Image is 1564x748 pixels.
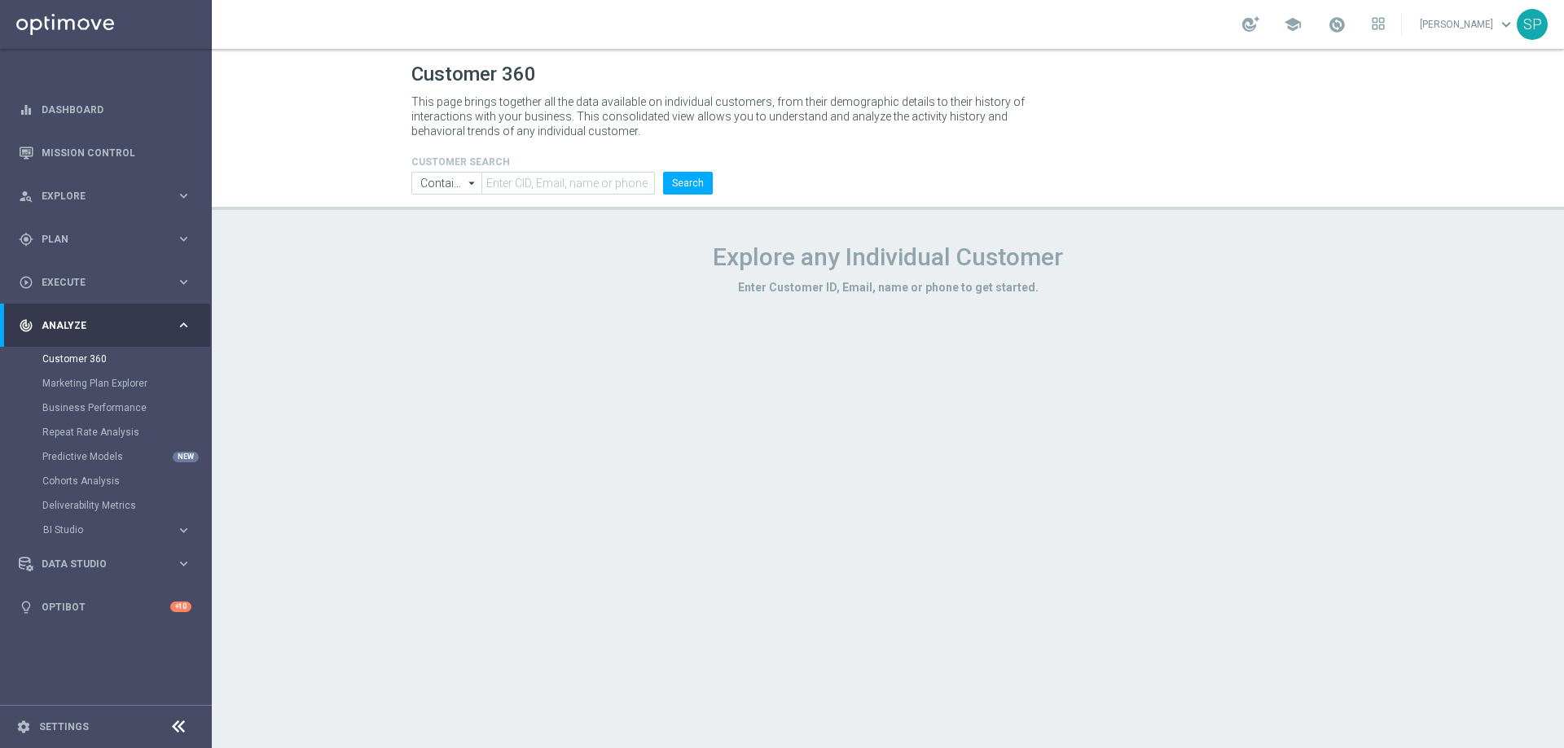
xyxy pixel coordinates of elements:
[19,585,191,628] div: Optibot
[18,319,192,332] button: track_changes Analyze keyboard_arrow_right
[42,420,210,444] div: Repeat Rate Analysis
[1418,12,1517,37] a: [PERSON_NAME]keyboard_arrow_down
[43,525,160,535] span: BI Studio
[42,585,170,628] a: Optibot
[42,499,169,512] a: Deliverability Metrics
[42,523,192,536] button: BI Studio keyboard_arrow_right
[170,601,191,612] div: +10
[411,94,1039,138] p: This page brings together all the data available on individual customers, from their demographic ...
[19,131,191,174] div: Mission Control
[19,88,191,131] div: Dashboard
[42,131,191,174] a: Mission Control
[19,275,33,290] i: play_circle_outline
[18,190,192,203] button: person_search Explore keyboard_arrow_right
[19,318,33,333] i: track_changes
[42,377,169,390] a: Marketing Plan Explorer
[18,103,192,116] button: equalizer Dashboard
[43,525,176,535] div: BI Studio
[19,557,176,571] div: Data Studio
[176,231,191,247] i: keyboard_arrow_right
[18,147,192,160] button: Mission Control
[16,720,31,734] i: settings
[411,243,1364,272] h1: Explore any Individual Customer
[663,172,713,195] button: Search
[19,103,33,117] i: equalizer
[42,396,210,420] div: Business Performance
[19,232,33,247] i: gps_fixed
[42,278,176,287] span: Execute
[18,276,192,289] button: play_circle_outline Execute keyboard_arrow_right
[411,156,713,168] h4: CUSTOMER SEARCH
[18,601,192,614] button: lightbulb Optibot +10
[176,523,191,538] i: keyboard_arrow_right
[19,189,176,203] div: Explore
[19,232,176,247] div: Plan
[18,233,192,246] button: gps_fixed Plan keyboard_arrow_right
[411,172,481,195] input: Contains
[19,189,33,203] i: person_search
[19,600,33,615] i: lightbulb
[176,188,191,203] i: keyboard_arrow_right
[176,317,191,333] i: keyboard_arrow_right
[42,426,169,439] a: Repeat Rate Analysis
[173,452,199,462] div: NEW
[42,321,176,330] span: Analyze
[42,347,210,371] div: Customer 360
[42,401,169,414] a: Business Performance
[42,475,169,488] a: Cohorts Analysis
[42,352,169,365] a: Customer 360
[42,493,210,518] div: Deliverability Metrics
[42,469,210,493] div: Cohorts Analysis
[42,559,176,569] span: Data Studio
[42,191,176,201] span: Explore
[1517,9,1548,40] div: SP
[18,558,192,571] button: Data Studio keyboard_arrow_right
[481,172,655,195] input: Enter CID, Email, name or phone
[42,444,210,469] div: Predictive Models
[176,274,191,290] i: keyboard_arrow_right
[42,518,210,542] div: BI Studio
[19,318,176,333] div: Analyze
[411,63,1364,86] h1: Customer 360
[42,371,210,396] div: Marketing Plan Explorer
[1284,15,1302,33] span: school
[1497,15,1515,33] span: keyboard_arrow_down
[39,722,89,732] a: Settings
[19,275,176,290] div: Execute
[42,450,169,463] a: Predictive Models
[176,556,191,571] i: keyboard_arrow_right
[42,234,176,244] span: Plan
[411,280,1364,295] h3: Enter Customer ID, Email, name or phone to get started.
[42,88,191,131] a: Dashboard
[464,173,481,194] i: arrow_drop_down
